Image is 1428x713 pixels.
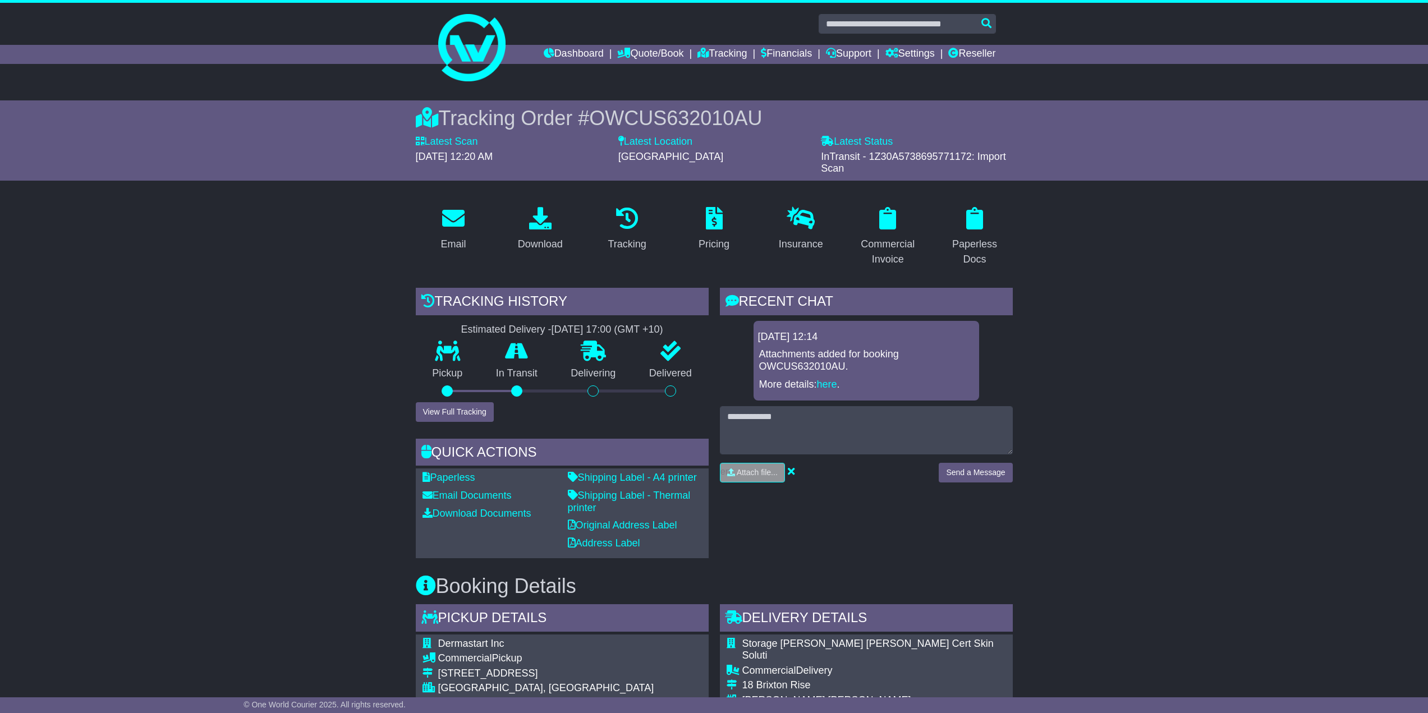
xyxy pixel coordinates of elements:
div: [STREET_ADDRESS] [438,668,654,680]
a: Download [511,203,570,256]
button: Send a Message [939,463,1012,482]
p: Pickup [416,367,480,380]
a: Pricing [691,203,737,256]
div: Tracking Order # [416,106,1013,130]
div: Estimated Delivery - [416,324,709,336]
p: Delivering [554,367,633,380]
div: Paperless Docs [944,237,1005,267]
a: Original Address Label [568,519,677,531]
div: RECENT CHAT [720,288,1013,318]
div: Delivery [742,665,1006,677]
div: Pricing [699,237,729,252]
span: © One World Courier 2025. All rights reserved. [244,700,406,709]
label: Latest Location [618,136,692,148]
a: Reseller [948,45,995,64]
label: Latest Status [821,136,893,148]
div: [DATE] 17:00 (GMT +10) [552,324,663,336]
button: View Full Tracking [416,402,494,422]
a: Tracking [697,45,747,64]
a: Email [433,203,473,256]
p: In Transit [479,367,554,380]
a: Quote/Book [617,45,683,64]
p: More details: . [759,379,974,391]
a: Address Label [568,537,640,549]
a: Download Documents [423,508,531,519]
span: Commercial [742,665,796,676]
span: [DATE] 12:20 AM [416,151,493,162]
label: Latest Scan [416,136,478,148]
a: Dashboard [544,45,604,64]
div: [DATE] 12:14 [758,331,975,343]
h3: Booking Details [416,575,1013,597]
p: Delivered [632,367,709,380]
a: Support [826,45,871,64]
span: Dermastart Inc [438,638,504,649]
div: Tracking [608,237,646,252]
a: Financials [761,45,812,64]
div: Pickup [438,652,654,665]
a: Email Documents [423,490,512,501]
span: Storage [PERSON_NAME] [PERSON_NAME] Cert Skin Soluti [742,638,994,661]
span: InTransit - 1Z30A5738695771172: Import Scan [821,151,1006,174]
div: Download [518,237,563,252]
span: Commercial [438,652,492,664]
div: Commercial Invoice [857,237,919,267]
div: Pickup Details [416,604,709,634]
div: Tracking history [416,288,709,318]
a: Shipping Label - A4 printer [568,472,697,483]
div: Delivery Details [720,604,1013,634]
a: Commercial Invoice [850,203,926,271]
span: OWCUS632010AU [589,107,762,130]
div: Quick Actions [416,439,709,469]
a: Insurance [772,203,830,256]
div: [GEOGRAPHIC_DATA], [GEOGRAPHIC_DATA] [438,682,654,694]
div: Email [440,237,466,252]
div: Insurance [779,237,823,252]
a: Settings [885,45,935,64]
a: here [817,379,837,390]
div: 18 Brixton Rise [742,679,1006,692]
span: [GEOGRAPHIC_DATA] [618,151,723,162]
a: Tracking [600,203,653,256]
a: Paperless [423,472,475,483]
p: Attachments added for booking OWCUS632010AU. [759,348,974,372]
a: Paperless Docs [937,203,1013,271]
a: Shipping Label - Thermal printer [568,490,691,513]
